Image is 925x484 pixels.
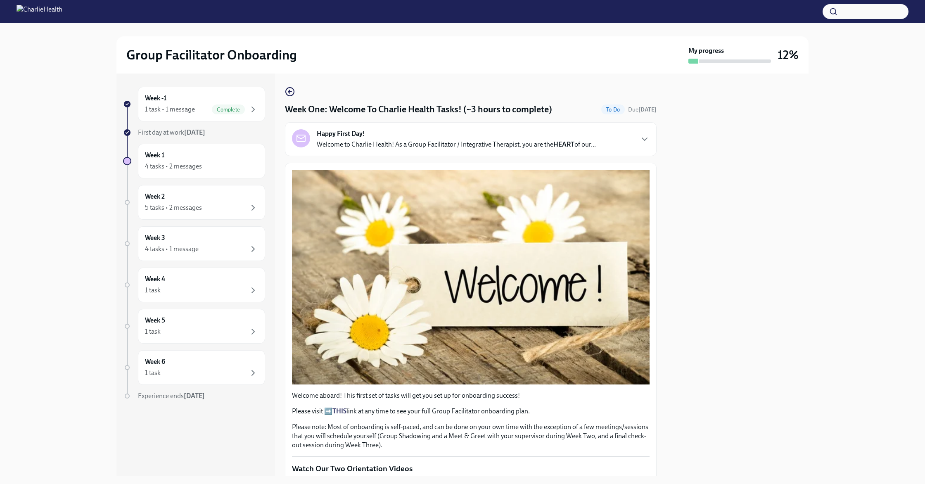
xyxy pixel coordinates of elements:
strong: [DATE] [184,128,205,136]
a: Week 41 task [123,268,265,302]
strong: Happy First Day! [317,129,365,138]
span: To Do [601,107,625,113]
div: 1 task • 1 message [145,105,195,114]
h6: Week 4 [145,275,165,284]
p: Welcome to Charlie Health! As a Group Facilitator / Integrative Therapist, you are the of our... [317,140,596,149]
a: Week 14 tasks • 2 messages [123,144,265,178]
strong: [DATE] [184,392,205,400]
h6: Week -1 [145,94,166,103]
a: THIS [332,407,346,415]
a: First day at work[DATE] [123,128,265,137]
strong: HEART [553,140,574,148]
div: 5 tasks • 2 messages [145,203,202,212]
div: 1 task [145,327,161,336]
p: Please visit ➡️ link at any time to see your full Group Facilitator onboarding plan. [292,407,650,416]
h2: Group Facilitator Onboarding [126,47,297,63]
h6: Week 3 [145,233,165,242]
button: Zoom image [292,170,650,384]
h3: 12% [778,47,799,62]
a: Week 34 tasks • 1 message [123,226,265,261]
strong: [DATE] [638,106,657,113]
a: Week 61 task [123,350,265,385]
h6: Week 1 [145,151,164,160]
h6: Week 5 [145,316,165,325]
div: 1 task [145,368,161,377]
a: Week -11 task • 1 messageComplete [123,87,265,121]
h4: Week One: Welcome To Charlie Health Tasks! (~3 hours to complete) [285,103,552,116]
span: First day at work [138,128,205,136]
h6: Week 6 [145,357,165,366]
h6: Week 2 [145,192,165,201]
span: Experience ends [138,392,205,400]
p: Watch Our Two Orientation Videos [292,463,650,474]
span: Complete [212,107,245,113]
p: Welcome aboard! This first set of tasks will get you set up for onboarding success! [292,391,650,400]
div: 1 task [145,286,161,295]
p: Please note: Most of onboarding is self-paced, and can be done on your own time with the exceptio... [292,422,650,450]
strong: My progress [688,46,724,55]
div: 4 tasks • 1 message [145,244,199,254]
span: September 22nd, 2025 10:00 [628,106,657,114]
div: 4 tasks • 2 messages [145,162,202,171]
img: CharlieHealth [17,5,62,18]
a: Week 51 task [123,309,265,344]
a: Week 25 tasks • 2 messages [123,185,265,220]
span: Due [628,106,657,113]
